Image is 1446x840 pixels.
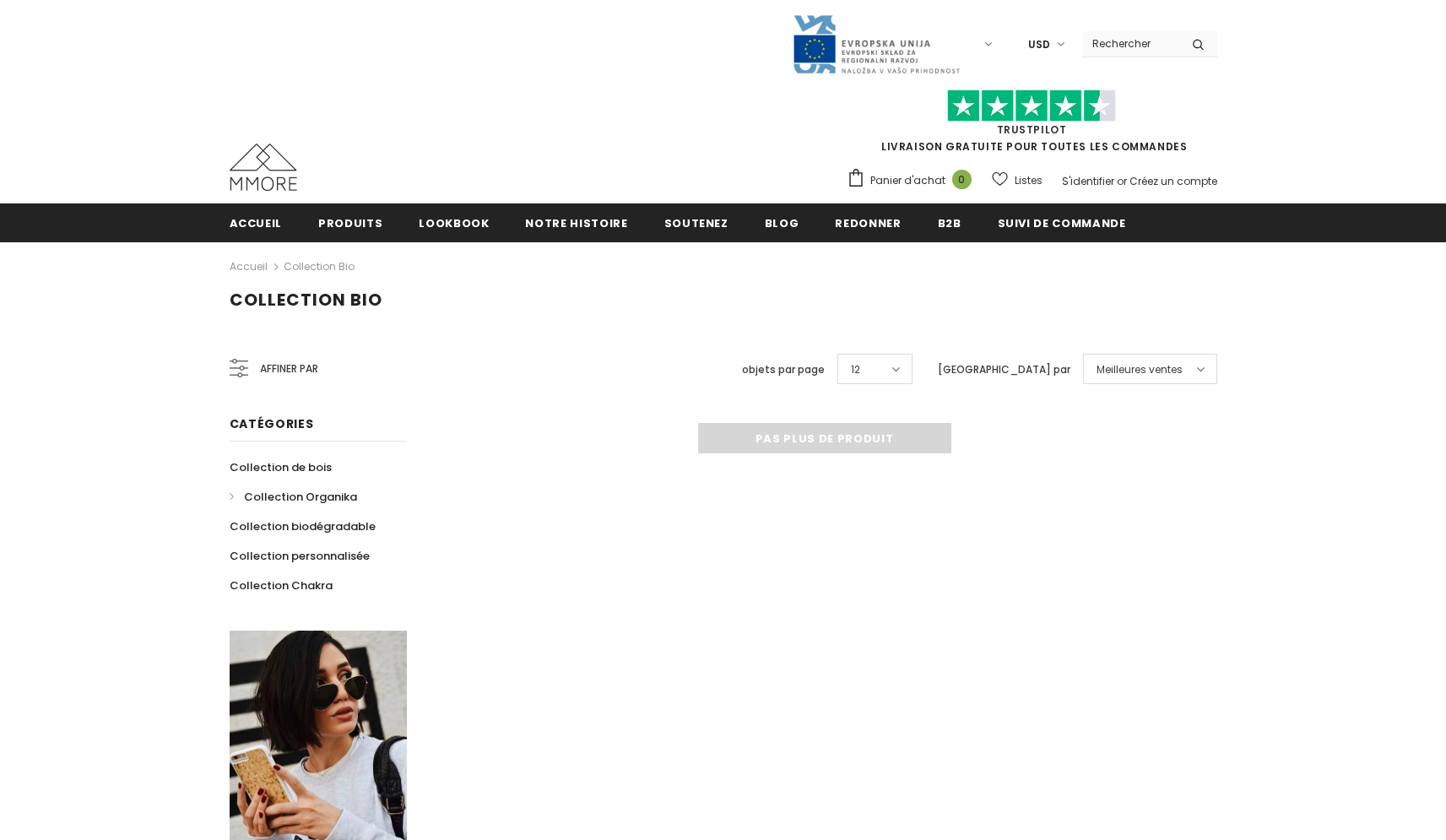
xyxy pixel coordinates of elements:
img: Cas MMORE [230,144,297,191]
a: Listes [992,165,1043,195]
a: Collection Chakra [230,571,333,600]
span: Collection Chakra [230,577,333,593]
input: Search Site [1082,31,1179,56]
a: Javni Razpis [792,36,961,51]
a: Collection personnalisée [230,541,370,571]
a: S'identifier [1062,174,1114,188]
span: Collection biodégradable [230,518,376,534]
span: Suivi de commande [998,215,1126,231]
a: Collection biodégradable [230,512,376,541]
span: Produits [318,215,382,231]
a: Blog [765,203,799,241]
span: Collection personnalisée [230,548,370,564]
a: Créez un compte [1129,174,1217,188]
a: Notre histoire [525,203,627,241]
a: Redonner [835,203,901,241]
span: Catégories [230,415,314,432]
span: Blog [765,215,799,231]
span: Collection Organika [244,489,357,505]
span: LIVRAISON GRATUITE POUR TOUTES LES COMMANDES [847,97,1217,154]
a: Produits [318,203,382,241]
a: Suivi de commande [998,203,1126,241]
span: or [1117,174,1127,188]
a: Accueil [230,257,268,277]
span: 12 [851,361,860,378]
span: Collection Bio [230,288,382,312]
span: Meilleures ventes [1097,361,1183,378]
a: TrustPilot [997,122,1067,137]
img: Javni Razpis [792,14,961,75]
span: Panier d'achat [870,172,945,189]
span: B2B [938,215,961,231]
a: Lookbook [419,203,489,241]
label: objets par page [742,361,825,378]
span: Listes [1015,172,1043,189]
a: Collection Bio [284,259,355,274]
a: Panier d'achat 0 [847,168,980,193]
span: Lookbook [419,215,489,231]
a: Collection Organika [230,482,357,512]
span: Notre histoire [525,215,627,231]
span: Affiner par [260,360,318,378]
span: Collection de bois [230,459,332,475]
span: soutenez [664,215,728,231]
span: Redonner [835,215,901,231]
a: soutenez [664,203,728,241]
img: Faites confiance aux étoiles pilotes [947,89,1116,122]
span: Accueil [230,215,283,231]
label: [GEOGRAPHIC_DATA] par [938,361,1070,378]
span: 0 [952,170,972,189]
a: B2B [938,203,961,241]
a: Accueil [230,203,283,241]
a: Collection de bois [230,453,332,482]
span: USD [1028,36,1050,53]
